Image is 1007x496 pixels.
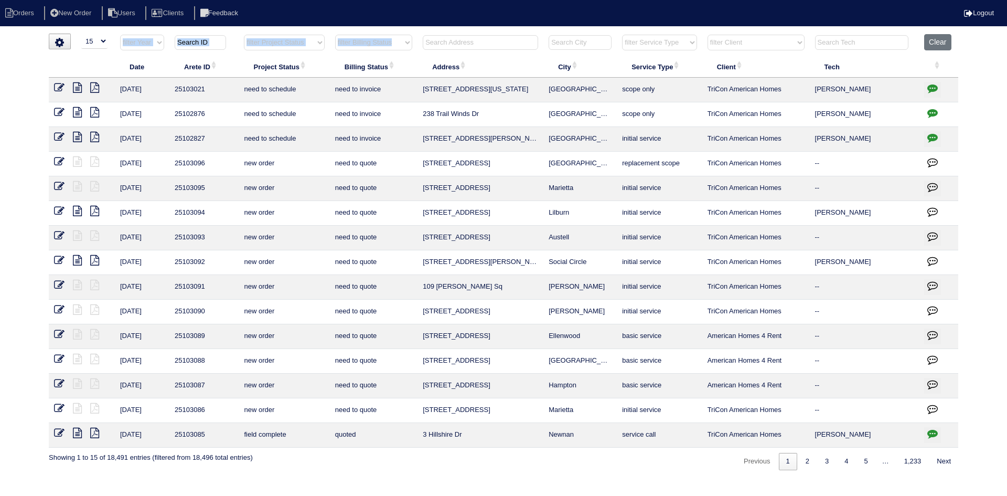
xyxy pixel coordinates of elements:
td: initial service [617,226,702,250]
td: scope only [617,102,702,127]
td: [DATE] [115,398,169,423]
td: 25103096 [169,152,239,176]
td: Ellenwood [543,324,617,349]
td: TriCon American Homes [702,102,810,127]
td: [DATE] [115,127,169,152]
td: [GEOGRAPHIC_DATA] [543,78,617,102]
th: Client: activate to sort column ascending [702,56,810,78]
td: -- [810,226,919,250]
td: [STREET_ADDRESS] [417,398,543,423]
td: need to quote [330,374,417,398]
a: New Order [44,9,100,17]
td: 25103094 [169,201,239,226]
td: Social Circle [543,250,617,275]
td: [GEOGRAPHIC_DATA] [543,152,617,176]
td: American Homes 4 Rent [702,349,810,374]
td: initial service [617,275,702,300]
th: Billing Status: activate to sort column ascending [330,56,417,78]
th: City: activate to sort column ascending [543,56,617,78]
td: need to schedule [239,78,329,102]
td: TriCon American Homes [702,398,810,423]
a: Users [102,9,144,17]
td: TriCon American Homes [702,78,810,102]
td: Marietta [543,398,617,423]
td: [DATE] [115,201,169,226]
td: 25103086 [169,398,239,423]
a: Next [929,453,958,470]
td: initial service [617,176,702,201]
td: new order [239,176,329,201]
td: initial service [617,300,702,324]
td: [STREET_ADDRESS] [417,374,543,398]
td: [PERSON_NAME] [810,127,919,152]
td: [STREET_ADDRESS][US_STATE] [417,78,543,102]
td: new order [239,324,329,349]
input: Search ID [175,35,226,50]
td: [PERSON_NAME] [810,102,919,127]
td: 25103095 [169,176,239,201]
td: [DATE] [115,374,169,398]
td: basic service [617,374,702,398]
td: need to quote [330,275,417,300]
th: Service Type: activate to sort column ascending [617,56,702,78]
td: [STREET_ADDRESS] [417,300,543,324]
td: 25102827 [169,127,239,152]
td: [GEOGRAPHIC_DATA] [543,349,617,374]
td: [GEOGRAPHIC_DATA] [543,127,617,152]
li: Clients [145,6,192,20]
td: [PERSON_NAME] [810,250,919,275]
td: field complete [239,423,329,448]
td: Marietta [543,176,617,201]
td: [DATE] [115,324,169,349]
td: [DATE] [115,300,169,324]
td: [STREET_ADDRESS] [417,152,543,176]
td: TriCon American Homes [702,226,810,250]
td: need to schedule [239,102,329,127]
td: -- [810,152,919,176]
td: TriCon American Homes [702,176,810,201]
td: Austell [543,226,617,250]
td: new order [239,275,329,300]
a: 5 [856,453,875,470]
a: 1 [779,453,797,470]
td: initial service [617,127,702,152]
td: [DATE] [115,102,169,127]
th: Arete ID: activate to sort column ascending [169,56,239,78]
td: need to quote [330,176,417,201]
td: [STREET_ADDRESS][PERSON_NAME] [417,250,543,275]
td: 25103093 [169,226,239,250]
td: -- [810,398,919,423]
td: new order [239,226,329,250]
td: new order [239,374,329,398]
td: [DATE] [115,250,169,275]
li: Users [102,6,144,20]
td: basic service [617,324,702,349]
td: [DATE] [115,275,169,300]
a: 2 [798,453,817,470]
td: service call [617,423,702,448]
td: new order [239,152,329,176]
td: [DATE] [115,423,169,448]
td: -- [810,374,919,398]
td: 25103085 [169,423,239,448]
td: 109 [PERSON_NAME] Sq [417,275,543,300]
td: TriCon American Homes [702,250,810,275]
td: new order [239,250,329,275]
td: need to quote [330,300,417,324]
td: need to quote [330,349,417,374]
td: 3 Hillshire Dr [417,423,543,448]
td: need to invoice [330,78,417,102]
button: Clear [924,34,951,50]
td: scope only [617,78,702,102]
td: American Homes 4 Rent [702,324,810,349]
td: 25103021 [169,78,239,102]
td: [PERSON_NAME] [810,201,919,226]
td: TriCon American Homes [702,152,810,176]
td: [DATE] [115,176,169,201]
td: 25103089 [169,324,239,349]
td: Lilburn [543,201,617,226]
td: [GEOGRAPHIC_DATA] [543,102,617,127]
td: new order [239,349,329,374]
td: [DATE] [115,152,169,176]
td: TriCon American Homes [702,127,810,152]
